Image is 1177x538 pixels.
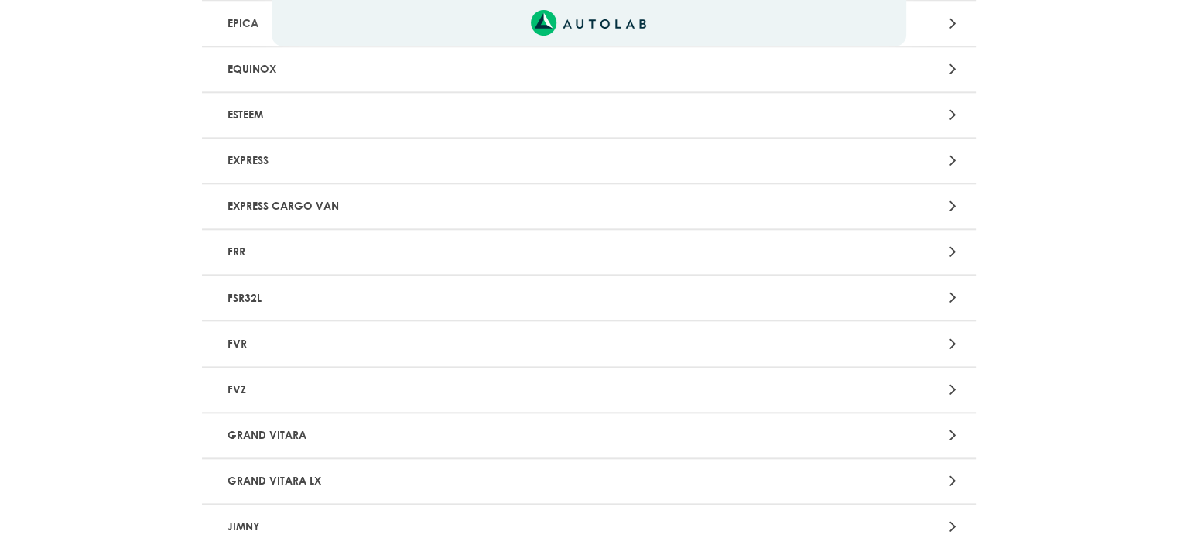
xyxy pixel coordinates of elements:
[531,15,646,29] a: Link al sitio de autolab
[221,283,703,312] p: FSR32L
[221,238,703,266] p: FRR
[221,192,703,221] p: EXPRESS CARGO VAN
[221,55,703,84] p: EQUINOX
[221,329,703,358] p: FVR
[221,421,703,450] p: GRAND VITARA
[221,146,703,175] p: EXPRESS
[221,101,703,129] p: ESTEEM
[221,467,703,495] p: GRAND VITARA LX
[221,9,703,37] p: EPICA
[221,375,703,404] p: FVZ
